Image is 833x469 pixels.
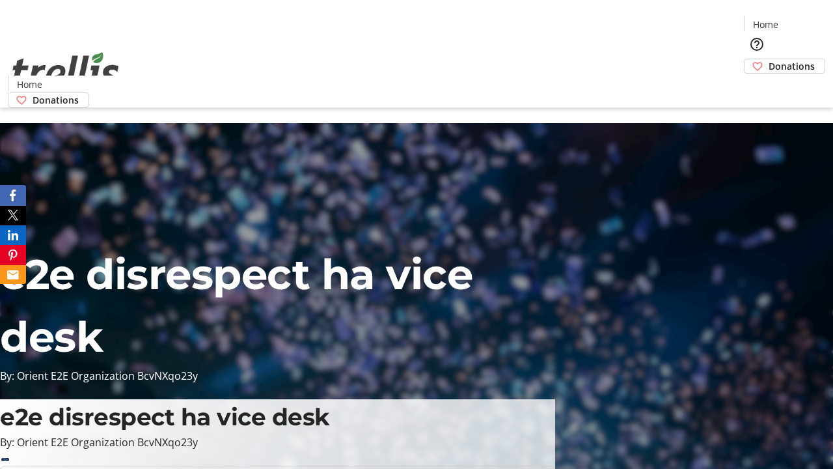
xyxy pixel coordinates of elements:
span: Donations [769,59,815,73]
span: Home [753,18,778,31]
button: Cart [744,74,770,100]
button: Help [744,31,770,57]
img: Orient E2E Organization BcvNXqo23y's Logo [8,38,124,103]
a: Home [744,18,786,31]
a: Donations [744,59,825,74]
span: Donations [33,93,79,107]
span: Home [17,78,42,91]
a: Home [8,78,50,91]
a: Donations [8,92,89,107]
